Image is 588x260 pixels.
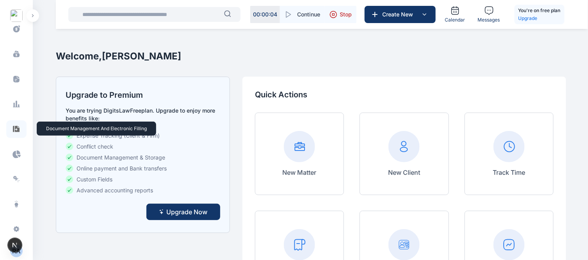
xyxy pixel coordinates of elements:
[77,143,113,151] span: Conflict check
[5,245,28,257] button: RA
[478,17,500,23] span: Messages
[283,168,317,177] p: New Matter
[325,6,356,23] button: Stop
[493,168,525,177] p: Track Time
[77,154,165,161] span: Document Management & Storage
[280,6,325,23] button: Continue
[66,90,220,100] h2: Upgrade to Premium
[146,204,220,220] button: Upgrade Now
[77,186,153,194] span: Advanced accounting reports
[253,11,277,18] p: 00 : 00 : 04
[66,107,220,122] p: You are trying DigitsLaw Free plan. Upgrade to enjoy more benefits like:
[475,3,503,26] a: Messages
[340,11,352,18] span: Stop
[388,168,420,177] p: New Client
[442,3,469,26] a: Calendar
[297,11,320,18] span: Continue
[379,11,420,18] span: Create New
[77,176,112,183] span: Custom Fields
[77,132,160,140] span: Expense Tracking (Client & Firm)
[255,89,554,100] p: Quick Actions
[56,50,181,63] h2: Welcome, [PERSON_NAME]
[365,6,436,23] button: Create New
[519,14,561,22] a: Upgrade
[519,7,561,14] h5: You're on free plan
[445,17,465,23] span: Calendar
[77,165,167,172] span: Online payment and Bank transfers
[166,207,207,217] span: Upgrade Now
